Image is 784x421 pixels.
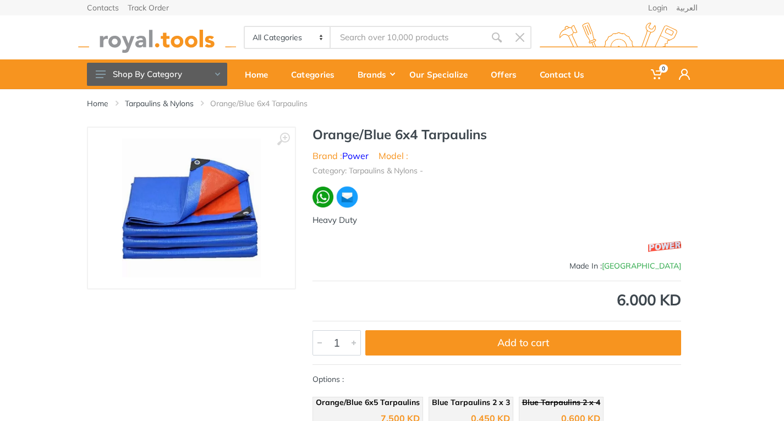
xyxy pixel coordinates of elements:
[350,63,402,86] div: Brands
[365,330,681,356] button: Add to cart
[316,397,420,407] span: Orange/Blue 6x5 Tarpaulins
[312,187,333,207] img: wa.webp
[540,23,698,53] img: royal.tools Logo
[648,4,667,12] a: Login
[483,59,532,89] a: Offers
[659,64,668,73] span: 0
[237,59,283,89] a: Home
[643,59,671,89] a: 0
[245,27,331,48] select: Category
[87,98,108,109] a: Home
[336,185,359,209] img: ma.webp
[648,233,681,260] img: Power
[432,397,510,407] span: Blue Tarpaulins 2 x 3
[87,63,227,86] button: Shop By Category
[483,63,532,86] div: Offers
[312,260,681,272] div: Made In :
[78,23,236,53] img: royal.tools Logo
[283,63,350,86] div: Categories
[125,98,194,109] a: Tarpaulins & Nylons
[342,150,369,161] a: Power
[312,149,369,162] li: Brand :
[676,4,698,12] a: العربية
[312,165,423,177] li: Category: Tarpaulins & Nylons -
[402,63,483,86] div: Our Specialize
[128,4,169,12] a: Track Order
[312,292,681,308] div: 6.000 KD
[402,59,483,89] a: Our Specialize
[312,127,681,143] h1: Orange/Blue 6x4 Tarpaulins
[237,63,283,86] div: Home
[602,261,681,271] span: [GEOGRAPHIC_DATA]
[87,4,119,12] a: Contacts
[331,26,485,49] input: Site search
[379,149,408,162] li: Model :
[210,98,324,109] li: Orange/Blue 6x4 Tarpaulins
[532,63,600,86] div: Contact Us
[87,98,698,109] nav: breadcrumb
[522,397,600,407] span: Blue Tarpaulins 2 x 4
[532,59,600,89] a: Contact Us
[283,59,350,89] a: Categories
[122,139,261,277] img: Royal Tools - Orange/Blue 6x4 Tarpaulins
[312,214,681,227] div: Heavy Duty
